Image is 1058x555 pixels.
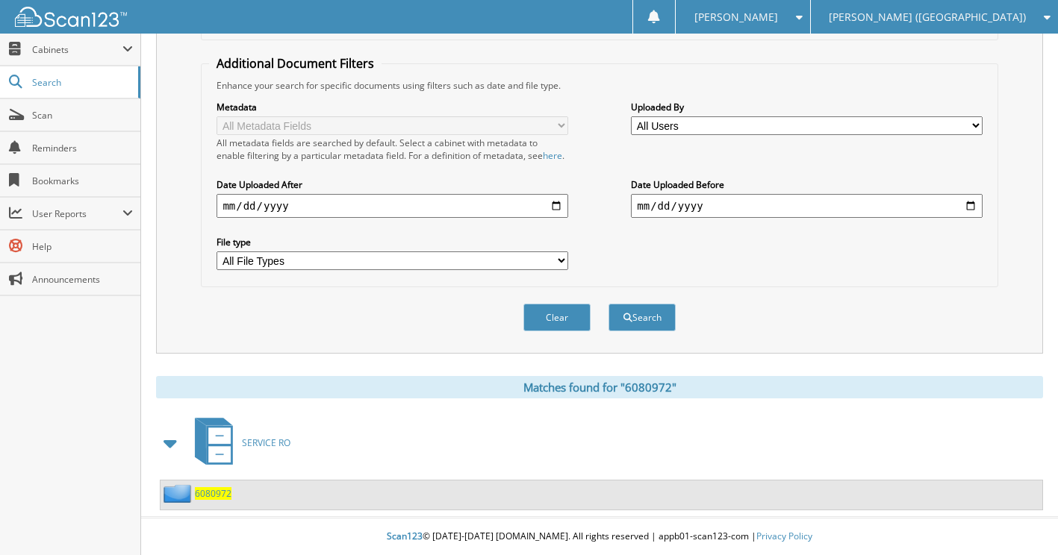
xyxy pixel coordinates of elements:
[543,149,562,162] a: here
[217,178,567,191] label: Date Uploaded After
[829,13,1026,22] span: [PERSON_NAME] ([GEOGRAPHIC_DATA])
[217,137,567,162] div: All metadata fields are searched by default. Select a cabinet with metadata to enable filtering b...
[32,142,133,154] span: Reminders
[756,530,812,542] a: Privacy Policy
[217,101,567,113] label: Metadata
[32,273,133,286] span: Announcements
[141,518,1058,555] div: © [DATE]-[DATE] [DOMAIN_NAME]. All rights reserved | appb01-scan123-com |
[609,304,676,331] button: Search
[694,13,778,22] span: [PERSON_NAME]
[387,530,423,542] span: Scan123
[631,101,982,113] label: Uploaded By
[195,487,231,500] a: 6080972
[209,55,382,72] legend: Additional Document Filters
[32,240,133,253] span: Help
[217,236,567,248] label: File type
[523,304,591,331] button: Clear
[242,436,290,449] span: SERVICE RO
[209,79,989,92] div: Enhance your search for specific documents using filters such as date and file type.
[32,43,122,56] span: Cabinets
[156,376,1043,398] div: Matches found for "6080972"
[186,413,290,472] a: SERVICE RO
[217,194,567,218] input: start
[631,178,982,191] label: Date Uploaded Before
[32,109,133,122] span: Scan
[32,175,133,187] span: Bookmarks
[32,76,131,89] span: Search
[15,7,127,27] img: scan123-logo-white.svg
[164,484,195,503] img: folder2.png
[631,194,982,218] input: end
[32,207,122,220] span: User Reports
